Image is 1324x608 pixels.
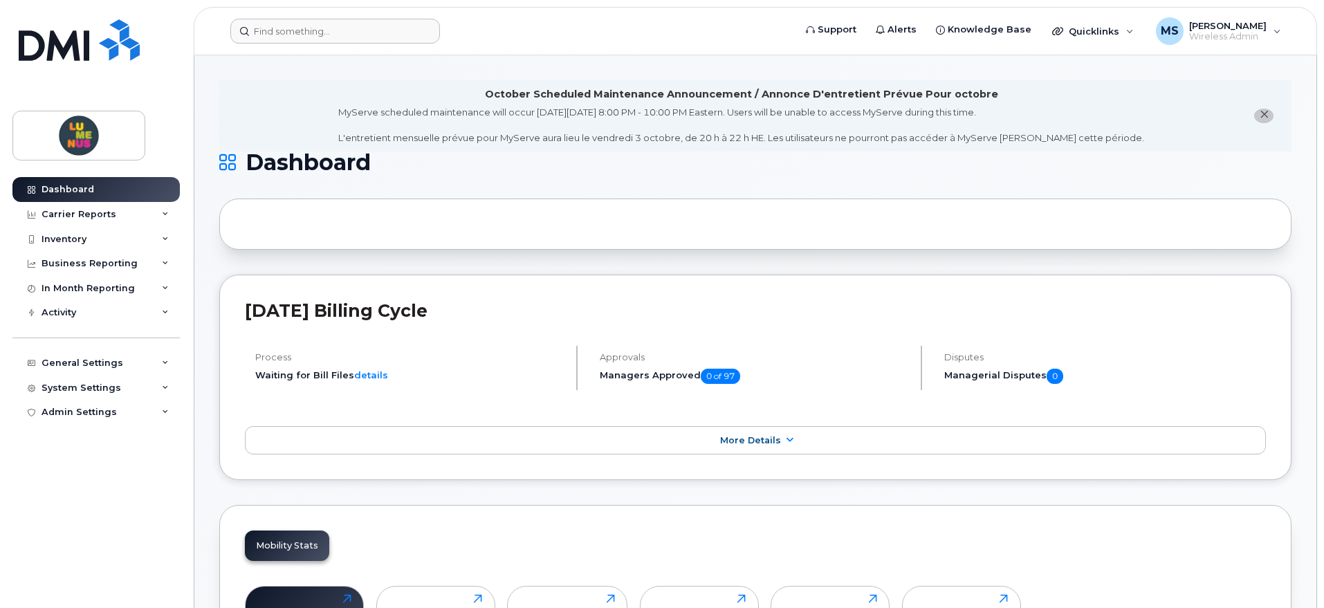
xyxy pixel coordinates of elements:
h4: Approvals [600,352,909,362]
span: 0 [1047,369,1063,384]
span: More Details [720,435,781,445]
h4: Disputes [944,352,1266,362]
h4: Process [255,352,564,362]
div: October Scheduled Maintenance Announcement / Annonce D'entretient Prévue Pour octobre [485,87,998,102]
h2: [DATE] Billing Cycle [245,300,1266,321]
div: MyServe scheduled maintenance will occur [DATE][DATE] 8:00 PM - 10:00 PM Eastern. Users will be u... [338,106,1144,145]
span: Dashboard [246,152,371,173]
a: details [354,369,388,380]
h5: Managerial Disputes [944,369,1266,384]
li: Waiting for Bill Files [255,369,564,382]
button: close notification [1254,109,1274,123]
h5: Managers Approved [600,369,909,384]
span: 0 of 97 [701,369,740,384]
